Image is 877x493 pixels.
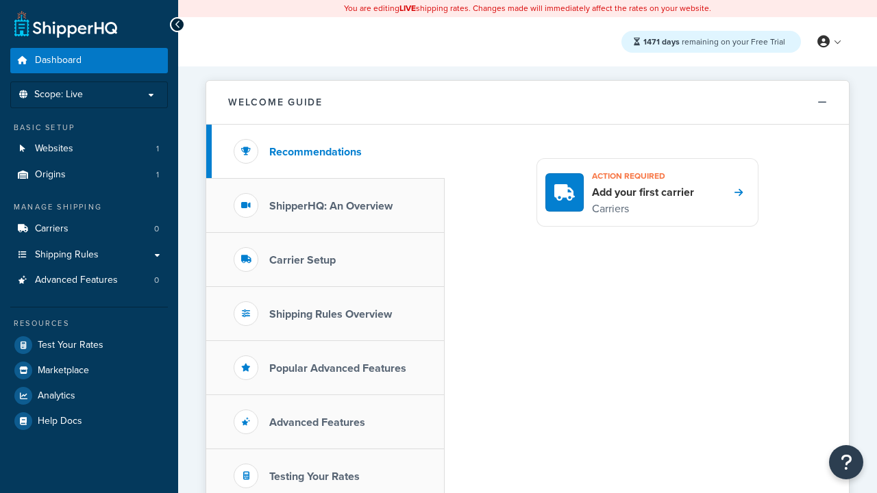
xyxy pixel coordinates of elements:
[643,36,785,48] span: remaining on your Free Trial
[154,223,159,235] span: 0
[35,169,66,181] span: Origins
[35,275,118,286] span: Advanced Features
[269,308,392,320] h3: Shipping Rules Overview
[592,200,694,218] p: Carriers
[829,445,863,479] button: Open Resource Center
[38,365,89,377] span: Marketplace
[592,167,694,185] h3: Action required
[38,390,75,402] span: Analytics
[10,201,168,213] div: Manage Shipping
[10,268,168,293] li: Advanced Features
[10,268,168,293] a: Advanced Features0
[35,143,73,155] span: Websites
[10,48,168,73] a: Dashboard
[10,242,168,268] a: Shipping Rules
[10,216,168,242] a: Carriers0
[10,162,168,188] a: Origins1
[10,162,168,188] li: Origins
[592,185,694,200] h4: Add your first carrier
[154,275,159,286] span: 0
[10,409,168,433] a: Help Docs
[269,470,360,483] h3: Testing Your Rates
[156,169,159,181] span: 1
[269,362,406,375] h3: Popular Advanced Features
[156,143,159,155] span: 1
[10,122,168,134] div: Basic Setup
[643,36,680,48] strong: 1471 days
[228,97,323,108] h2: Welcome Guide
[35,249,99,261] span: Shipping Rules
[269,416,365,429] h3: Advanced Features
[399,2,416,14] b: LIVE
[269,200,393,212] h3: ShipperHQ: An Overview
[10,358,168,383] a: Marketplace
[10,136,168,162] li: Websites
[35,223,69,235] span: Carriers
[38,340,103,351] span: Test Your Rates
[34,89,83,101] span: Scope: Live
[269,254,336,266] h3: Carrier Setup
[10,383,168,408] a: Analytics
[10,136,168,162] a: Websites1
[269,146,362,158] h3: Recommendations
[206,81,849,125] button: Welcome Guide
[10,216,168,242] li: Carriers
[10,333,168,357] a: Test Your Rates
[10,318,168,329] div: Resources
[35,55,82,66] span: Dashboard
[38,416,82,427] span: Help Docs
